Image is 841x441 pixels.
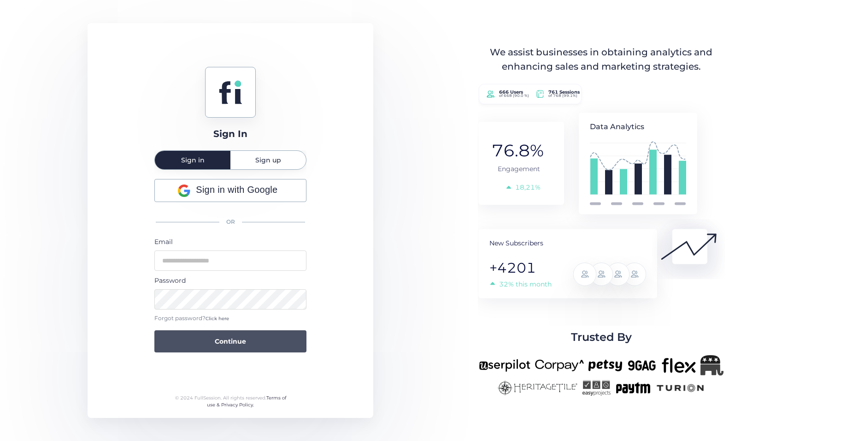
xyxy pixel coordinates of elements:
[499,93,529,98] tspan: of 668 (90.0 %)
[154,275,306,286] div: Password
[492,140,544,160] tspan: 76.8%
[154,330,306,352] button: Continue
[154,237,306,247] div: Email
[499,89,523,95] tspan: 666 Users
[255,157,281,163] span: Sign up
[662,355,696,375] img: flex-new.png
[515,183,541,191] tspan: 18,21%
[588,355,622,375] img: petsy-new.png
[499,280,552,288] tspan: 32% this month
[582,380,611,396] img: easyprojects-new.png
[655,380,706,396] img: turion-new.png
[535,355,584,375] img: corpay-new.png
[154,212,306,232] div: OR
[213,127,247,141] div: Sign In
[196,183,277,197] span: Sign in with Google
[498,165,540,173] tspan: Engagement
[548,93,577,98] tspan: of 768 (99.1%)
[181,157,205,163] span: Sign in
[171,394,290,409] div: © 2024 FullSession. All rights reserved.
[571,328,632,346] span: Trusted By
[627,355,657,375] img: 9gag-new.png
[700,355,723,375] img: Republicanlogo-bw.png
[207,395,286,408] a: Terms of use & Privacy Policy.
[479,355,530,375] img: userpilot-new.png
[154,314,306,323] div: Forgot password?
[548,89,580,95] tspan: 761 Sessions
[590,122,644,131] tspan: Data Analytics
[489,259,536,276] tspan: +4201
[615,380,651,396] img: paytm-new.png
[215,336,246,346] span: Continue
[497,380,577,396] img: heritagetile-new.png
[480,45,723,74] div: We assist businesses in obtaining analytics and enhancing sales and marketing strategies.
[489,238,543,247] tspan: New Subscribers
[206,316,229,322] span: Click here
